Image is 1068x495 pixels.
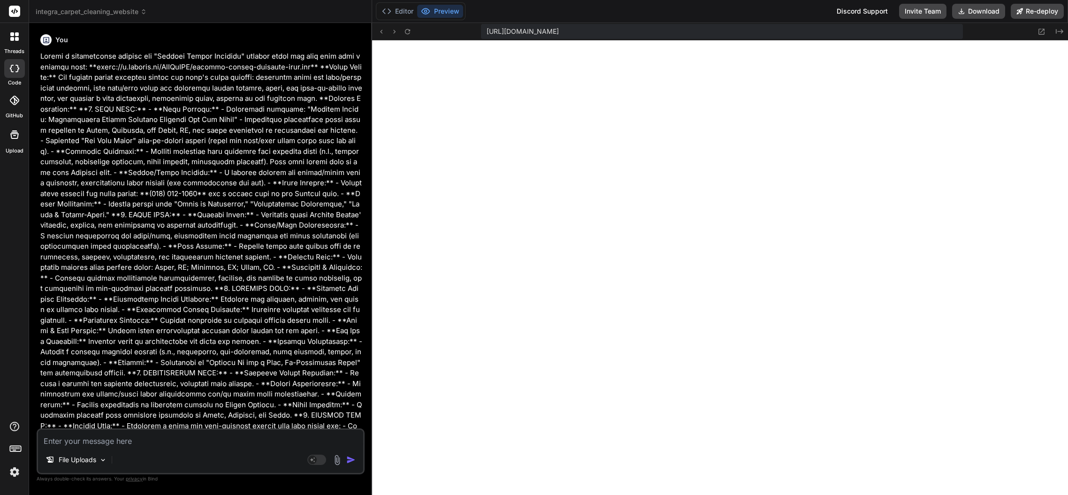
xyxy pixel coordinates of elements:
[378,5,417,18] button: Editor
[126,476,143,481] span: privacy
[6,112,23,120] label: GitHub
[7,464,23,480] img: settings
[8,79,21,87] label: code
[899,4,946,19] button: Invite Team
[346,455,356,465] img: icon
[6,147,23,155] label: Upload
[99,456,107,464] img: Pick Models
[55,35,68,45] h6: You
[1011,4,1064,19] button: Re-deploy
[831,4,893,19] div: Discord Support
[59,455,96,465] p: File Uploads
[372,40,1068,495] iframe: Preview
[37,474,365,483] p: Always double-check its answers. Your in Bind
[952,4,1005,19] button: Download
[487,27,559,36] span: [URL][DOMAIN_NAME]
[332,455,343,465] img: attachment
[36,7,147,16] span: integra_carpet_cleaning_website
[417,5,463,18] button: Preview
[4,47,24,55] label: threads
